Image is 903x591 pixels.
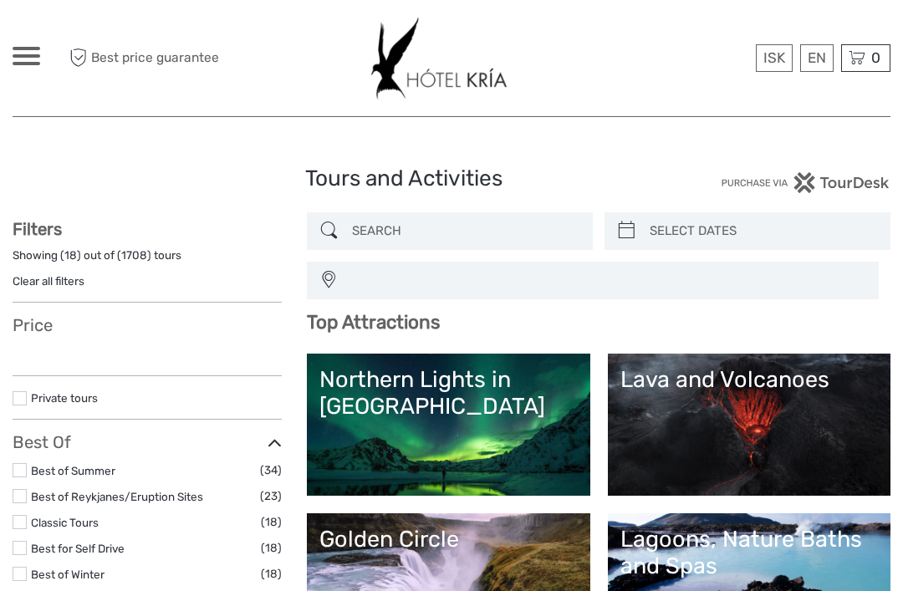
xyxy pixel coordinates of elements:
[620,526,878,580] div: Lagoons, Nature Baths and Spas
[31,516,99,529] a: Classic Tours
[31,391,98,405] a: Private tours
[763,49,785,66] span: ISK
[620,366,878,393] div: Lava and Volcanoes
[13,432,282,452] h3: Best Of
[261,564,282,583] span: (18)
[371,17,506,99] img: 532-e91e591f-ac1d-45f7-9962-d0f146f45aa0_logo_big.jpg
[64,247,77,263] label: 18
[620,366,878,483] a: Lava and Volcanoes
[31,490,203,503] a: Best of Reykjanes/Eruption Sites
[31,568,105,581] a: Best of Winter
[13,247,282,273] div: Showing ( ) out of ( ) tours
[121,247,147,263] label: 1708
[305,166,598,192] h1: Tours and Activities
[13,315,282,335] h3: Price
[260,487,282,506] span: (23)
[319,366,577,420] div: Northern Lights in [GEOGRAPHIC_DATA]
[65,44,232,72] span: Best price guarantee
[261,538,282,558] span: (18)
[13,219,62,239] strong: Filters
[319,526,577,553] div: Golden Circle
[13,274,84,288] a: Clear all filters
[261,512,282,532] span: (18)
[869,49,883,66] span: 0
[800,44,834,72] div: EN
[643,217,882,246] input: SELECT DATES
[31,542,125,555] a: Best for Self Drive
[307,311,440,334] b: Top Attractions
[319,366,577,483] a: Northern Lights in [GEOGRAPHIC_DATA]
[260,461,282,480] span: (34)
[345,217,584,246] input: SEARCH
[31,464,115,477] a: Best of Summer
[721,172,890,193] img: PurchaseViaTourDesk.png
